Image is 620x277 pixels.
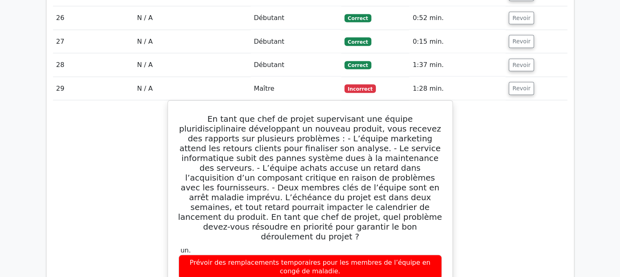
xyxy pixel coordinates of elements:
font: Débutant [254,38,285,45]
button: Revoir [509,12,534,25]
button: Revoir [509,59,534,72]
font: 0:52 min. [413,14,443,22]
font: Correct [348,16,368,21]
font: Revoir [512,38,530,45]
font: Correct [348,39,368,45]
font: Correct [348,63,368,68]
font: Débutant [254,61,285,69]
font: 1:37 min. [413,61,443,69]
font: N / A [137,61,152,69]
font: 0:15 min. [413,38,443,45]
button: Revoir [509,82,534,95]
font: Maître [254,85,274,92]
font: N / A [137,85,152,92]
button: Revoir [509,35,534,48]
font: N / A [137,38,152,45]
font: Débutant [254,14,285,22]
font: En tant que chef de projet supervisant une équipe pluridisciplinaire développant un nouveau produ... [178,114,442,241]
font: Prévoir des remplacements temporaires pour les membres de l’équipe en congé de maladie. [190,259,430,275]
font: 28 [56,61,64,69]
font: Revoir [512,62,530,68]
font: Revoir [512,85,530,92]
font: 29 [56,85,64,92]
font: Revoir [512,15,530,21]
font: 27 [56,38,64,45]
font: 1:28 min. [413,85,443,92]
font: Incorrect [348,86,373,92]
font: 26 [56,14,64,22]
font: N / A [137,14,152,22]
font: un. [181,246,191,254]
